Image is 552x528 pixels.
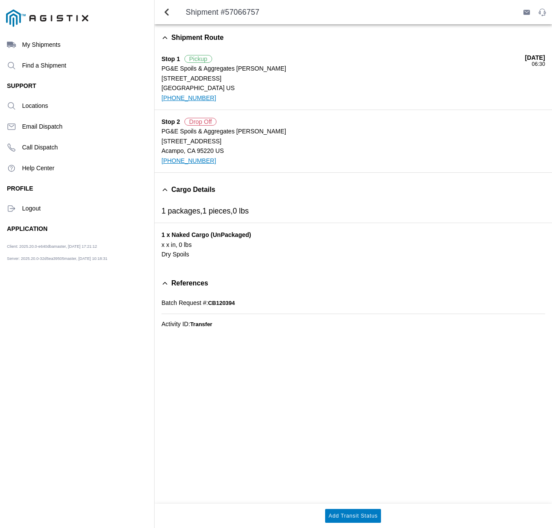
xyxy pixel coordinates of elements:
[22,102,147,109] ion-label: Locations
[184,55,212,63] span: Pickup
[7,256,112,265] ion-label: Server: 2025.20.0-32d5ea39505
[161,64,525,73] ion-label: PG&E Spoils & Aggregates [PERSON_NAME]
[161,118,180,125] span: Stop 2
[161,249,545,259] ion-label: Dry Spoils
[184,118,217,126] span: Drop Off
[525,61,545,67] div: 06:30
[325,509,381,523] ion-button: Add Transit Status
[161,83,525,93] ion-label: [GEOGRAPHIC_DATA] US
[179,241,192,248] span: 0 LBS
[64,256,107,261] span: master, [DATE] 10:18:31
[54,244,97,249] span: master, [DATE] 17:21:12
[161,136,545,146] ion-label: [STREET_ADDRESS]
[161,157,216,164] a: [PHONE_NUMBER]
[525,54,545,61] div: [DATE]
[535,5,549,19] ion-button: Support Service
[161,241,178,248] span: x x IN,
[190,321,212,327] span: Transfer
[161,230,545,240] ion-label: 1 x Naked Cargo (UnPackaged)
[22,165,147,172] ion-label: Help Center
[22,62,147,69] ion-label: Find a Shipment
[161,320,190,327] span: Activity ID:
[22,41,147,48] ion-label: My Shipments
[161,299,208,306] span: Batch Request #:
[232,207,249,215] span: 0 lbs
[161,94,216,101] a: [PHONE_NUMBER]
[171,34,224,42] span: Shipment Route
[202,207,232,215] span: 1 pieces,
[177,8,519,17] ion-title: Shipment #57066757
[520,5,534,19] ion-button: Send Email
[161,74,525,83] ion-label: [STREET_ADDRESS]
[208,299,235,306] span: CB120394
[171,186,216,194] span: Cargo Details
[161,126,545,136] ion-label: PG&E Spoils & Aggregates [PERSON_NAME]
[7,244,112,253] ion-label: Client: 2025.20.0-e640dba
[161,55,180,62] span: Stop 1
[22,123,147,130] ion-label: Email Dispatch
[171,279,208,287] span: References
[161,146,545,155] ion-label: Acampo, CA 95220 US
[161,207,202,215] span: 1 packages,
[22,144,147,151] ion-label: Call Dispatch
[22,205,147,212] ion-label: Logout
